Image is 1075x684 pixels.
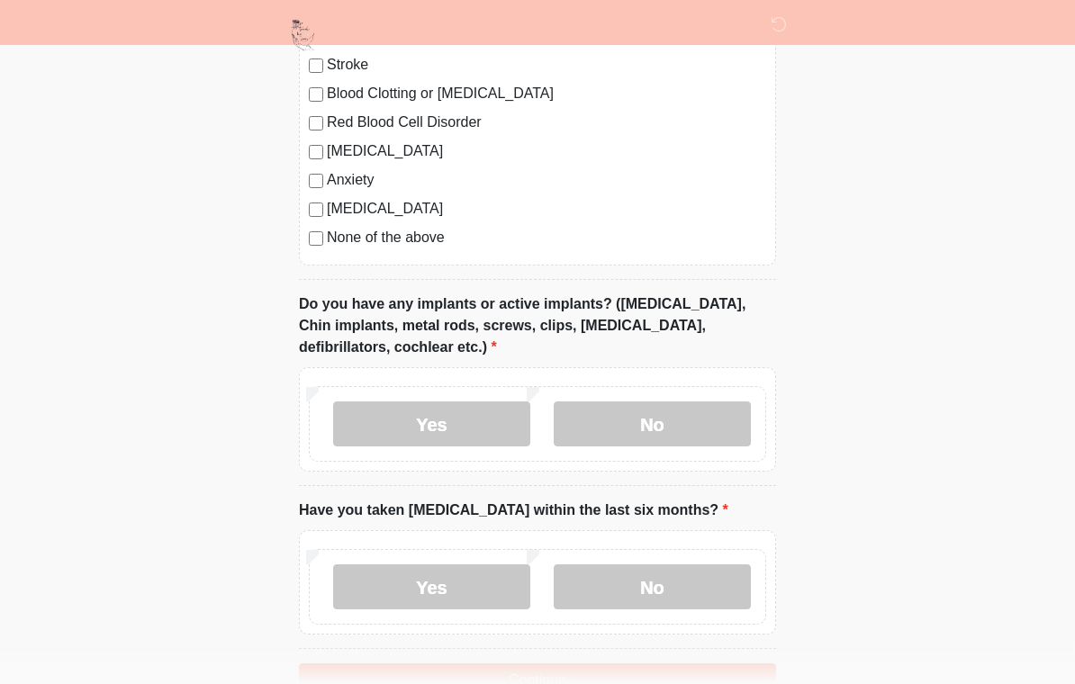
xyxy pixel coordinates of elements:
[309,203,323,218] input: [MEDICAL_DATA]
[554,402,751,447] label: No
[333,402,530,447] label: Yes
[327,170,766,192] label: Anxiety
[327,228,766,249] label: None of the above
[299,294,776,359] label: Do you have any implants or active implants? ([MEDICAL_DATA], Chin implants, metal rods, screws, ...
[327,112,766,134] label: Red Blood Cell Disorder
[327,199,766,220] label: [MEDICAL_DATA]
[309,175,323,189] input: Anxiety
[309,88,323,103] input: Blood Clotting or [MEDICAL_DATA]
[299,500,728,522] label: Have you taken [MEDICAL_DATA] within the last six months?
[281,13,325,58] img: Touch by Rose Beauty Bar, LLC Logo
[309,146,323,160] input: [MEDICAL_DATA]
[333,565,530,610] label: Yes
[327,84,766,105] label: Blood Clotting or [MEDICAL_DATA]
[554,565,751,610] label: No
[309,117,323,131] input: Red Blood Cell Disorder
[309,232,323,247] input: None of the above
[327,141,766,163] label: [MEDICAL_DATA]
